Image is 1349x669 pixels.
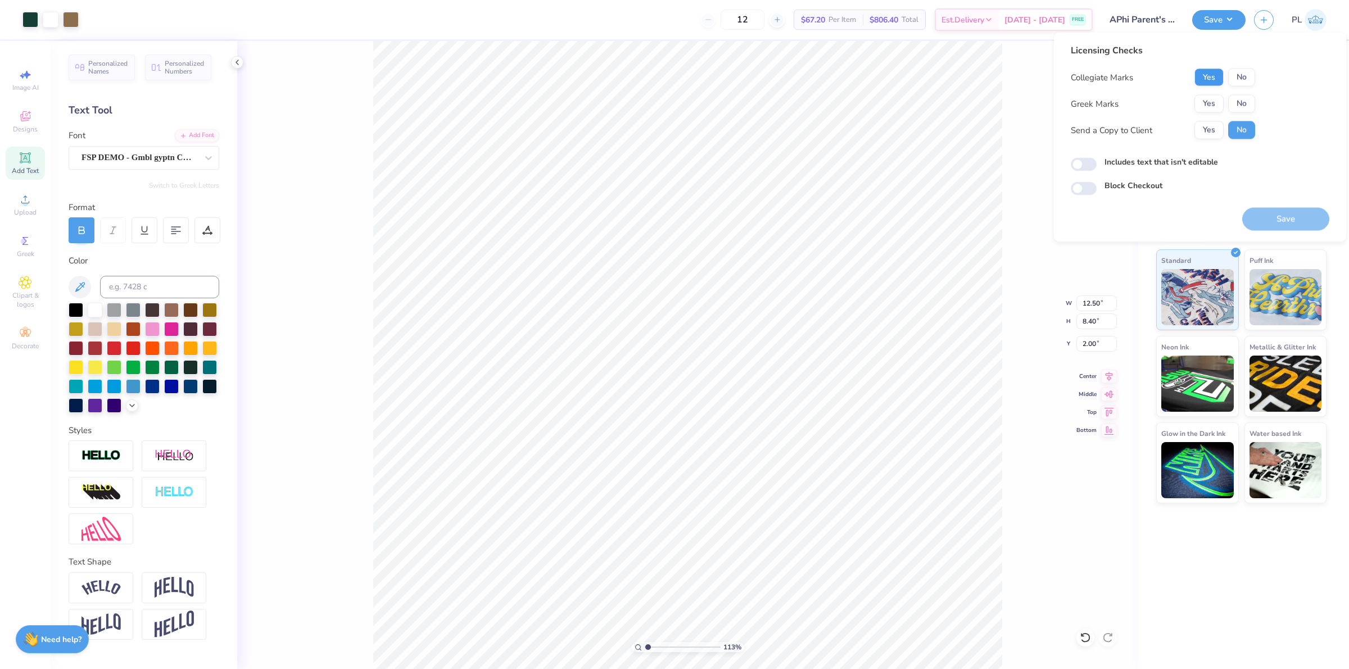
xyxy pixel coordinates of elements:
[1101,8,1184,31] input: Untitled Design
[1250,254,1273,266] span: Puff Ink
[1104,156,1218,168] label: Includes text that isn't editable
[721,10,764,30] input: – –
[14,208,37,217] span: Upload
[1250,442,1322,498] img: Water based Ink
[1250,341,1316,353] span: Metallic & Glitter Ink
[12,342,39,351] span: Decorate
[1305,9,1327,31] img: Pamela Lois Reyes
[1004,14,1065,26] span: [DATE] - [DATE]
[155,486,194,499] img: Negative Space
[1250,356,1322,412] img: Metallic & Glitter Ink
[1292,13,1302,26] span: PL
[82,449,121,462] img: Stroke
[829,14,856,26] span: Per Item
[1292,9,1327,31] a: PL
[723,642,741,652] span: 113 %
[1076,372,1097,380] span: Center
[1071,124,1152,136] div: Send a Copy to Client
[1072,16,1084,24] span: FREE
[12,166,39,175] span: Add Text
[41,634,82,645] strong: Need help?
[1076,390,1097,398] span: Middle
[165,60,205,75] span: Personalized Numbers
[1250,427,1301,439] span: Water based Ink
[69,254,219,267] div: Color
[82,484,121,502] img: 3d Illusion
[1076,426,1097,434] span: Bottom
[149,181,219,190] button: Switch to Greek Letters
[69,556,219,568] div: Text Shape
[801,14,825,26] span: $67.20
[1250,269,1322,325] img: Puff Ink
[155,449,194,463] img: Shadow
[1071,44,1255,57] div: Licensing Checks
[100,276,219,298] input: e.g. 7428 c
[1161,427,1225,439] span: Glow in the Dark Ink
[870,14,898,26] span: $806.40
[1161,254,1191,266] span: Standard
[17,249,34,258] span: Greek
[1194,121,1224,139] button: Yes
[1194,69,1224,87] button: Yes
[1192,10,1246,30] button: Save
[13,125,38,134] span: Designs
[1228,69,1255,87] button: No
[155,611,194,638] img: Rise
[1228,95,1255,113] button: No
[1076,408,1097,416] span: Top
[175,129,219,142] div: Add Font
[69,424,219,437] div: Styles
[1161,442,1234,498] img: Glow in the Dark Ink
[1161,269,1234,325] img: Standard
[82,580,121,595] img: Arc
[155,577,194,598] img: Arch
[69,103,219,118] div: Text Tool
[1071,97,1119,110] div: Greek Marks
[941,14,984,26] span: Est. Delivery
[12,83,39,92] span: Image AI
[69,201,220,214] div: Format
[902,14,918,26] span: Total
[82,613,121,635] img: Flag
[1104,180,1162,192] label: Block Checkout
[1071,71,1133,84] div: Collegiate Marks
[88,60,128,75] span: Personalized Names
[1161,356,1234,412] img: Neon Ink
[1228,121,1255,139] button: No
[1194,95,1224,113] button: Yes
[1161,341,1189,353] span: Neon Ink
[6,291,45,309] span: Clipart & logos
[82,517,121,541] img: Free Distort
[69,129,85,142] label: Font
